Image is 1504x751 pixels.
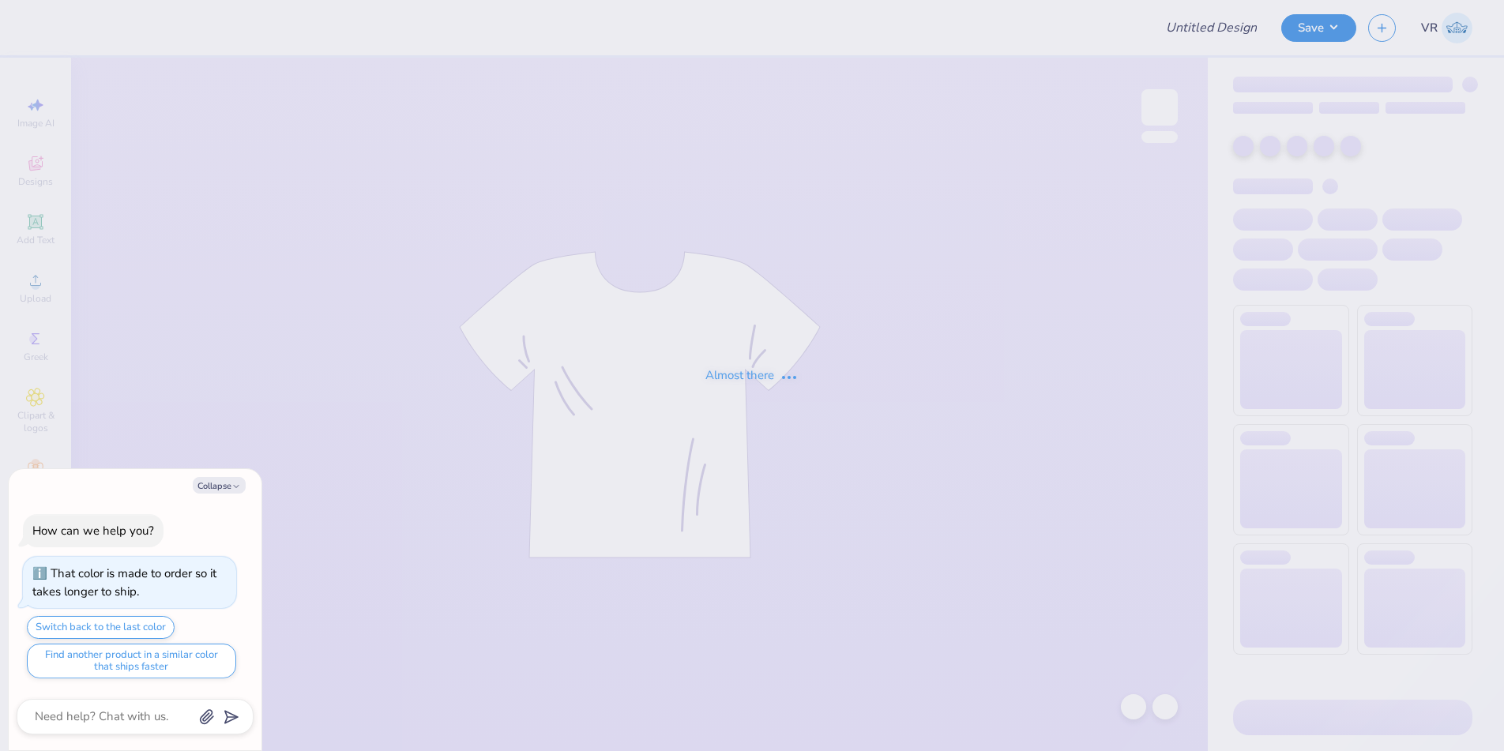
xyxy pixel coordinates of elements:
button: Collapse [193,477,246,494]
div: Almost there [705,366,799,385]
button: Find another product in a similar color that ships faster [27,644,236,678]
div: How can we help you? [32,523,154,539]
div: That color is made to order so it takes longer to ship. [32,565,216,599]
button: Switch back to the last color [27,616,175,639]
